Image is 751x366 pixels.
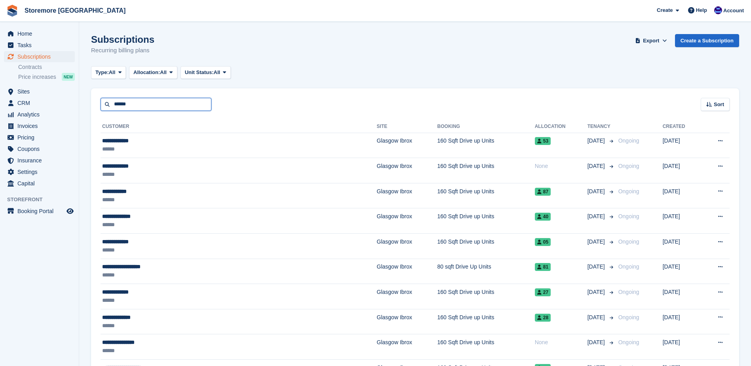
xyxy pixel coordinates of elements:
[663,183,702,208] td: [DATE]
[17,206,65,217] span: Booking Portal
[17,51,65,62] span: Subscriptions
[91,34,154,45] h1: Subscriptions
[181,66,231,79] button: Unit Status: All
[91,46,154,55] p: Recurring billing plans
[17,143,65,154] span: Coupons
[21,4,129,17] a: Storemore [GEOGRAPHIC_DATA]
[587,288,607,296] span: [DATE]
[4,132,75,143] a: menu
[618,339,639,345] span: Ongoing
[587,212,607,221] span: [DATE]
[4,178,75,189] a: menu
[377,133,437,158] td: Glasgow Ibrox
[535,188,551,196] span: 87
[437,334,535,360] td: 160 Sqft Drive up Units
[618,238,639,245] span: Ongoing
[618,163,639,169] span: Ongoing
[7,196,79,204] span: Storefront
[65,206,75,216] a: Preview store
[535,162,587,170] div: None
[618,188,639,194] span: Ongoing
[663,158,702,183] td: [DATE]
[377,309,437,334] td: Glasgow Ibrox
[4,86,75,97] a: menu
[377,234,437,259] td: Glasgow Ibrox
[535,338,587,347] div: None
[437,208,535,234] td: 160 Sqft Drive up Units
[185,69,214,76] span: Unit Status:
[4,97,75,109] a: menu
[437,158,535,183] td: 160 Sqft Drive up Units
[377,158,437,183] td: Glasgow Ibrox
[62,73,75,81] div: NEW
[4,143,75,154] a: menu
[618,213,639,219] span: Ongoing
[535,137,551,145] span: 53
[133,69,160,76] span: Allocation:
[17,155,65,166] span: Insurance
[663,309,702,334] td: [DATE]
[663,259,702,284] td: [DATE]
[4,109,75,120] a: menu
[634,34,669,47] button: Export
[437,259,535,284] td: 80 sqft Drive Up Units
[675,34,739,47] a: Create a Subscription
[377,183,437,208] td: Glasgow Ibrox
[587,238,607,246] span: [DATE]
[643,37,659,45] span: Export
[95,69,109,76] span: Type:
[714,6,722,14] img: Angela
[437,309,535,334] td: 160 Sqft Drive up Units
[663,284,702,309] td: [DATE]
[535,314,551,322] span: 28
[587,120,615,133] th: Tenancy
[17,97,65,109] span: CRM
[18,63,75,71] a: Contracts
[714,101,724,109] span: Sort
[377,259,437,284] td: Glasgow Ibrox
[657,6,673,14] span: Create
[17,28,65,39] span: Home
[663,208,702,234] td: [DATE]
[4,206,75,217] a: menu
[587,338,607,347] span: [DATE]
[618,137,639,144] span: Ongoing
[587,187,607,196] span: [DATE]
[535,238,551,246] span: 05
[663,234,702,259] td: [DATE]
[17,109,65,120] span: Analytics
[109,69,116,76] span: All
[214,69,221,76] span: All
[618,263,639,270] span: Ongoing
[663,334,702,360] td: [DATE]
[129,66,177,79] button: Allocation: All
[6,5,18,17] img: stora-icon-8386f47178a22dfd0bd8f6a31ec36ba5ce8667c1dd55bd0f319d3a0aa187defe.svg
[587,313,607,322] span: [DATE]
[17,132,65,143] span: Pricing
[4,120,75,132] a: menu
[535,120,587,133] th: Allocation
[17,166,65,177] span: Settings
[377,334,437,360] td: Glasgow Ibrox
[437,234,535,259] td: 160 Sqft Drive up Units
[160,69,167,76] span: All
[723,7,744,15] span: Account
[377,284,437,309] td: Glasgow Ibrox
[696,6,707,14] span: Help
[587,162,607,170] span: [DATE]
[18,72,75,81] a: Price increases NEW
[17,40,65,51] span: Tasks
[17,178,65,189] span: Capital
[4,40,75,51] a: menu
[587,137,607,145] span: [DATE]
[4,166,75,177] a: menu
[91,66,126,79] button: Type: All
[618,289,639,295] span: Ongoing
[18,73,56,81] span: Price increases
[377,208,437,234] td: Glasgow Ibrox
[17,120,65,132] span: Invoices
[437,183,535,208] td: 160 Sqft Drive up Units
[101,120,377,133] th: Customer
[437,133,535,158] td: 160 Sqft Drive up Units
[437,284,535,309] td: 160 Sqft Drive up Units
